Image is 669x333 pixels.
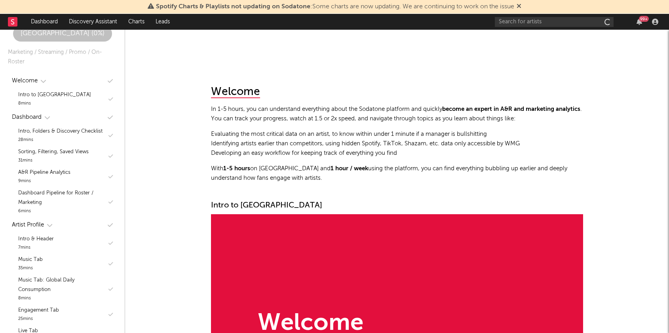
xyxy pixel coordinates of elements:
div: 8 mins [18,295,106,303]
a: Leads [150,14,175,30]
strong: 1-5 hours [223,166,250,171]
p: In 1-5 hours, you can understand everything about the Sodatone platform and quickly . You can tra... [211,105,583,124]
div: 35 mins [18,264,43,272]
div: Marketing / Streaming / Promo / On-Roster [8,48,117,67]
button: 99+ [637,19,642,25]
li: Identifying artists earlier than competitors, using hidden Spotify, TikTok, Shazam, etc. data onl... [211,139,583,148]
div: Welcome [211,86,260,98]
a: Charts [123,14,150,30]
span: : Some charts are now updating. We are continuing to work on the issue [156,4,514,10]
div: Sorting, Filtering, Saved Views [18,147,89,157]
div: Music Tab [18,255,43,264]
li: Developing an easy workflow for keeping track of everything you find [211,148,583,158]
a: Discovery Assistant [63,14,123,30]
div: Intro & Header [18,234,54,244]
div: 31 mins [18,157,89,165]
div: Welcome [12,76,38,86]
div: 28 mins [18,136,103,144]
div: 8 mins [18,100,91,108]
div: 99 + [639,16,649,22]
div: 6 mins [18,207,106,215]
div: Dashboard Pipeline for Roster / Marketing [18,188,106,207]
span: Spotify Charts & Playlists not updating on Sodatone [156,4,310,10]
div: 25 mins [18,315,59,323]
div: Intro to [GEOGRAPHIC_DATA] [211,201,583,210]
div: Dashboard [12,112,42,122]
p: With on [GEOGRAPHIC_DATA] and using the platform, you can find everything bubbling up earlier and... [211,164,583,183]
div: A&R Pipeline Analytics [18,168,70,177]
span: Dismiss [517,4,521,10]
input: Search for artists [495,17,614,27]
a: Dashboard [25,14,63,30]
li: Evaluating the most critical data on an artist, to know within under 1 minute if a manager is bul... [211,129,583,139]
div: [GEOGRAPHIC_DATA] ( 0 %) [13,29,112,38]
div: Engagement Tab [18,306,59,315]
div: Intro to [GEOGRAPHIC_DATA] [18,90,91,100]
div: 7 mins [18,244,54,252]
strong: 1 hour / week [331,166,368,171]
div: Intro, Folders & Discovery Checklist [18,127,103,136]
div: Music Tab: Global Daily Consumption [18,276,106,295]
strong: become an expert in A&R and marketing analytics [442,106,580,112]
div: Artist Profile [12,220,44,230]
div: 9 mins [18,177,70,185]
